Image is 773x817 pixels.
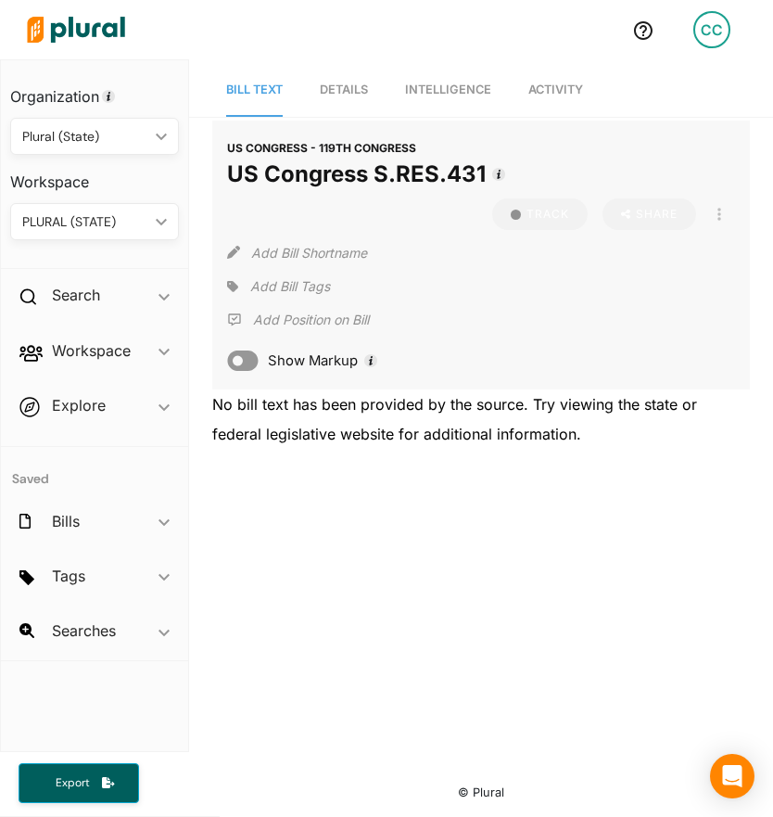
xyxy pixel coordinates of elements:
[490,166,507,183] div: Tooltip anchor
[1,447,188,492] h4: Saved
[320,83,368,96] span: Details
[405,83,491,96] span: Intelligence
[52,620,116,641] h2: Searches
[405,64,491,117] a: Intelligence
[22,127,148,147] div: Plural (State)
[259,351,358,371] span: Show Markup
[320,64,368,117] a: Details
[52,285,100,305] h2: Search
[19,763,139,803] button: Export
[227,306,369,334] div: Add Position Statement
[678,4,745,56] a: CC
[251,237,367,267] button: Add Bill Shortname
[710,754,754,798] div: Open Intercom Messenger
[43,775,102,791] span: Export
[528,83,583,96] span: Activity
[362,352,379,369] div: Tooltip anchor
[492,198,588,230] button: Track
[250,277,330,296] span: Add Bill Tags
[10,155,179,196] h3: Workspace
[52,340,131,361] h2: Workspace
[253,311,369,329] p: Add Position on Bill
[52,566,85,586] h2: Tags
[52,395,106,415] h2: Explore
[227,158,486,191] h1: US Congress S.RES.431
[22,212,148,232] div: PLURAL (STATE)
[226,83,283,96] span: Bill Text
[458,785,504,799] small: © Plural
[595,198,704,230] button: Share
[52,511,80,531] h2: Bills
[602,198,697,230] button: Share
[100,88,117,105] div: Tooltip anchor
[226,64,283,117] a: Bill Text
[693,11,730,48] div: CC
[227,141,416,155] span: US CONGRESS - 119TH CONGRESS
[528,64,583,117] a: Activity
[212,389,750,449] div: No bill text has been provided by the source. Try viewing the state or federal legislative websit...
[227,273,329,300] div: Add tags
[10,70,179,110] h3: Organization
